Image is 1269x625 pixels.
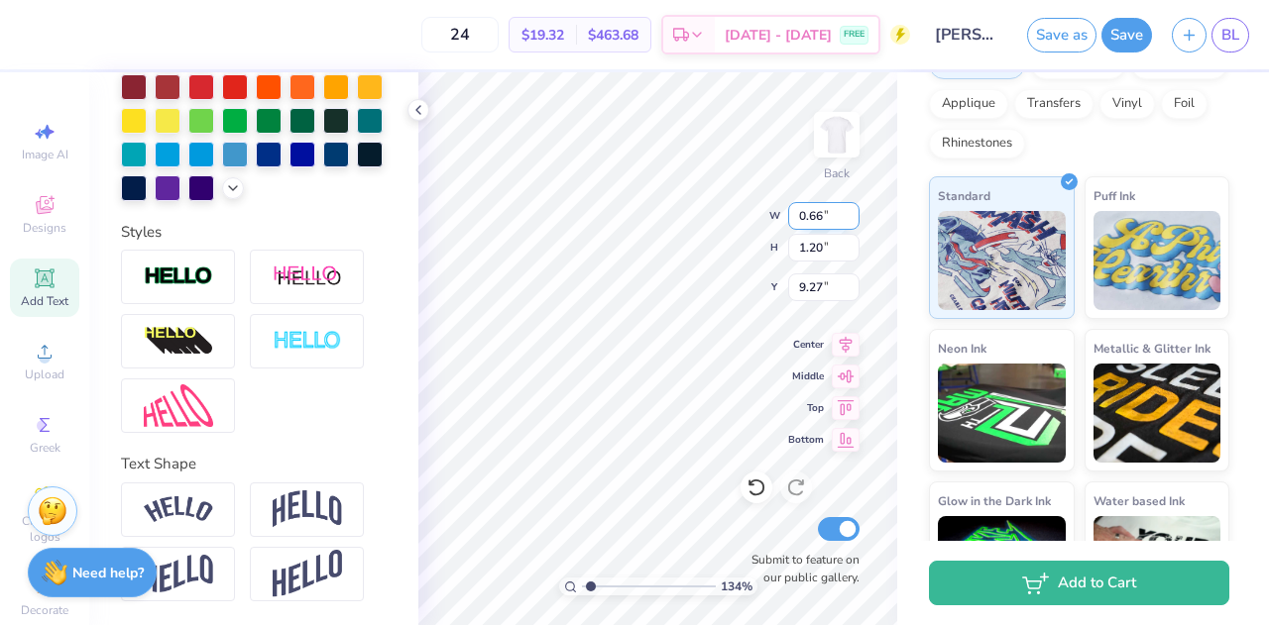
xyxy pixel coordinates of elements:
[25,366,64,382] span: Upload
[1094,211,1221,310] img: Puff Ink
[1094,364,1221,463] img: Metallic & Glitter Ink
[144,555,213,593] img: Flag
[121,453,387,475] div: Text Shape
[725,25,832,46] span: [DATE] - [DATE]
[938,490,1051,511] span: Glow in the Dark Ink
[30,440,60,456] span: Greek
[929,89,1008,119] div: Applique
[929,561,1229,605] button: Add to Cart
[421,17,499,52] input: – –
[721,577,752,595] span: 134 %
[1014,89,1094,119] div: Transfers
[144,265,213,288] img: Stroke
[1161,89,1208,119] div: Foil
[817,115,857,155] img: Back
[144,496,213,523] img: Arc
[23,220,66,236] span: Designs
[1094,338,1211,359] span: Metallic & Glitter Ink
[10,513,79,545] span: Clipart & logos
[1099,89,1155,119] div: Vinyl
[938,338,986,359] span: Neon Ink
[824,164,850,182] div: Back
[788,338,824,352] span: Center
[938,516,1066,615] img: Glow in the Dark Ink
[1094,185,1135,206] span: Puff Ink
[273,330,342,353] img: Negative Space
[1094,490,1185,511] span: Water based Ink
[1101,18,1152,52] button: Save
[22,147,68,162] span: Image AI
[938,185,990,206] span: Standard
[938,364,1066,463] img: Neon Ink
[588,25,638,46] span: $463.68
[1211,18,1249,52] a: BL
[788,369,824,383] span: Middle
[844,28,865,42] span: FREE
[920,15,1017,54] input: Untitled Design
[788,433,824,447] span: Bottom
[21,293,68,309] span: Add Text
[938,211,1066,310] img: Standard
[1027,18,1096,52] button: Save as
[21,602,68,618] span: Decorate
[1094,516,1221,615] img: Water based Ink
[1221,24,1239,47] span: BL
[273,550,342,598] img: Rise
[273,264,342,289] img: Shadow
[72,564,144,582] strong: Need help?
[121,221,387,244] div: Styles
[741,551,860,586] label: Submit to feature on our public gallery.
[144,384,213,427] img: Free Distort
[273,490,342,528] img: Arch
[144,326,213,358] img: 3d Illusion
[788,401,824,415] span: Top
[521,25,564,46] span: $19.32
[929,129,1025,158] div: Rhinestones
